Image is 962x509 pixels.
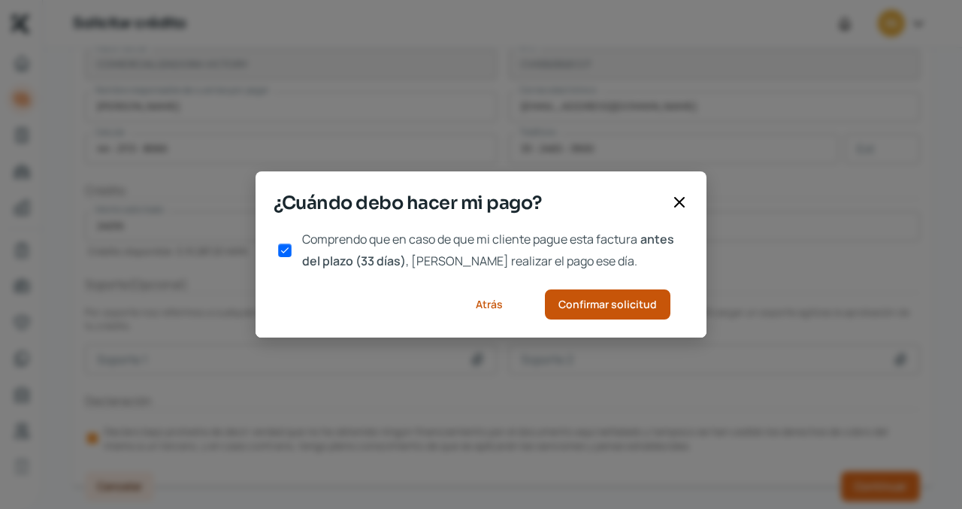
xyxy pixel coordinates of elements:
button: Confirmar solicitud [545,289,670,320]
span: Atrás [476,299,503,310]
span: Confirmar solicitud [558,299,657,310]
span: , [PERSON_NAME] realizar el pago ese día. [406,253,637,269]
button: Atrás [457,289,521,320]
span: Comprendo que en caso de que mi cliente pague esta factura [302,231,637,247]
span: antes del plazo (33 días) [302,231,674,269]
span: ¿Cuándo debo hacer mi pago? [274,189,664,217]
